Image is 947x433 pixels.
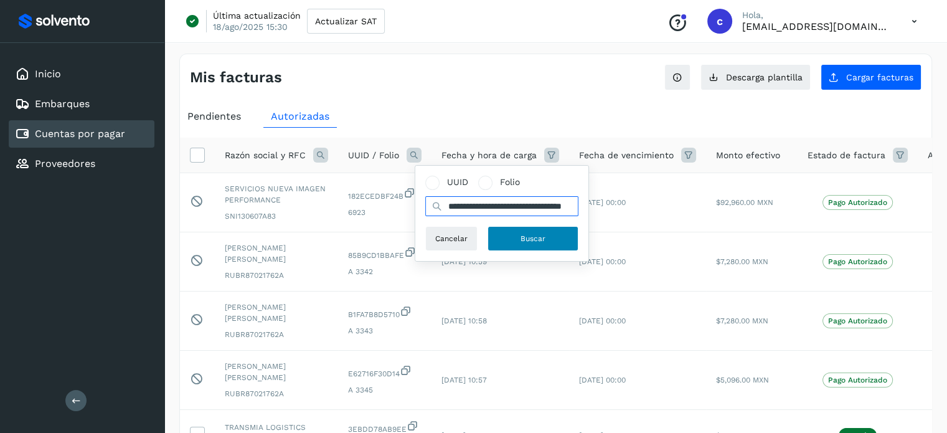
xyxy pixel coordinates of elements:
p: Pago Autorizado [828,198,887,207]
span: Actualizar SAT [315,17,377,26]
span: A 3345 [348,384,422,396]
span: Fecha de vencimiento [579,149,674,162]
span: [PERSON_NAME] [PERSON_NAME] [225,361,328,383]
span: RUBR87021762A [225,270,328,281]
button: Actualizar SAT [307,9,385,34]
p: cxp1@53cargo.com [742,21,892,32]
span: [DATE] 10:59 [441,257,487,266]
span: RUBR87021762A [225,329,328,340]
span: [PERSON_NAME] [PERSON_NAME] [225,302,328,324]
p: Pago Autorizado [828,316,887,325]
span: Pendientes [187,110,241,122]
a: Inicio [35,68,61,80]
span: Descarga plantilla [726,73,803,82]
span: A 3343 [348,325,422,336]
a: Proveedores [35,158,95,169]
span: $7,280.00 MXN [716,316,768,325]
span: A 3342 [348,266,422,277]
span: 182ECEDBF24B [348,187,422,202]
span: RUBR87021762A [225,388,328,399]
p: 18/ago/2025 15:30 [213,21,288,32]
button: Descarga plantilla [700,64,811,90]
span: E62716F30D14 [348,364,422,379]
span: [DATE] 00:00 [579,376,626,384]
h4: Mis facturas [190,69,282,87]
span: UUID / Folio [348,149,399,162]
span: [DATE] 00:00 [579,257,626,266]
span: [DATE] 10:57 [441,376,487,384]
span: $5,096.00 MXN [716,376,769,384]
span: [PERSON_NAME] [PERSON_NAME] [225,242,328,265]
span: Cargar facturas [846,73,913,82]
button: Cargar facturas [821,64,921,90]
span: [DATE] 00:00 [579,316,626,325]
span: Razón social y RFC [225,149,306,162]
p: Última actualización [213,10,301,21]
span: $7,280.00 MXN [716,257,768,266]
span: Fecha y hora de carga [441,149,537,162]
p: Pago Autorizado [828,376,887,384]
p: Pago Autorizado [828,257,887,266]
span: 85B9CD1BBAFE [348,246,422,261]
span: Autorizadas [271,110,329,122]
a: Cuentas por pagar [35,128,125,140]
span: 6923 [348,207,422,218]
div: Proveedores [9,150,154,178]
span: Estado de factura [808,149,885,162]
span: SNI130607A83 [225,211,328,222]
div: Cuentas por pagar [9,120,154,148]
span: Monto efectivo [716,149,780,162]
span: TRANSMIA LOGISTICS [225,422,328,433]
p: Hola, [742,10,892,21]
div: Embarques [9,90,154,118]
span: [DATE] 10:58 [441,316,487,325]
div: Inicio [9,60,154,88]
span: B1FA7B8D5710 [348,305,422,320]
span: $92,960.00 MXN [716,198,773,207]
a: Embarques [35,98,90,110]
span: SERVICIOS NUEVA IMAGEN PERFORMANCE [225,183,328,206]
span: [DATE] 00:00 [579,198,626,207]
